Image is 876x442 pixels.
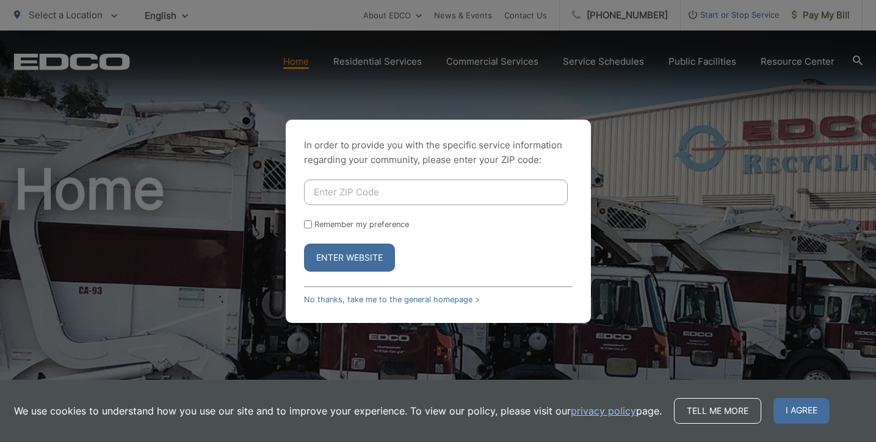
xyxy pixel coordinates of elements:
[773,398,830,424] span: I agree
[14,404,662,418] p: We use cookies to understand how you use our site and to improve your experience. To view our pol...
[304,138,573,167] p: In order to provide you with the specific service information regarding your community, please en...
[304,179,568,205] input: Enter ZIP Code
[571,404,636,418] a: privacy policy
[314,220,409,229] label: Remember my preference
[674,398,761,424] a: Tell me more
[304,244,395,272] button: Enter Website
[304,295,480,304] a: No thanks, take me to the general homepage >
